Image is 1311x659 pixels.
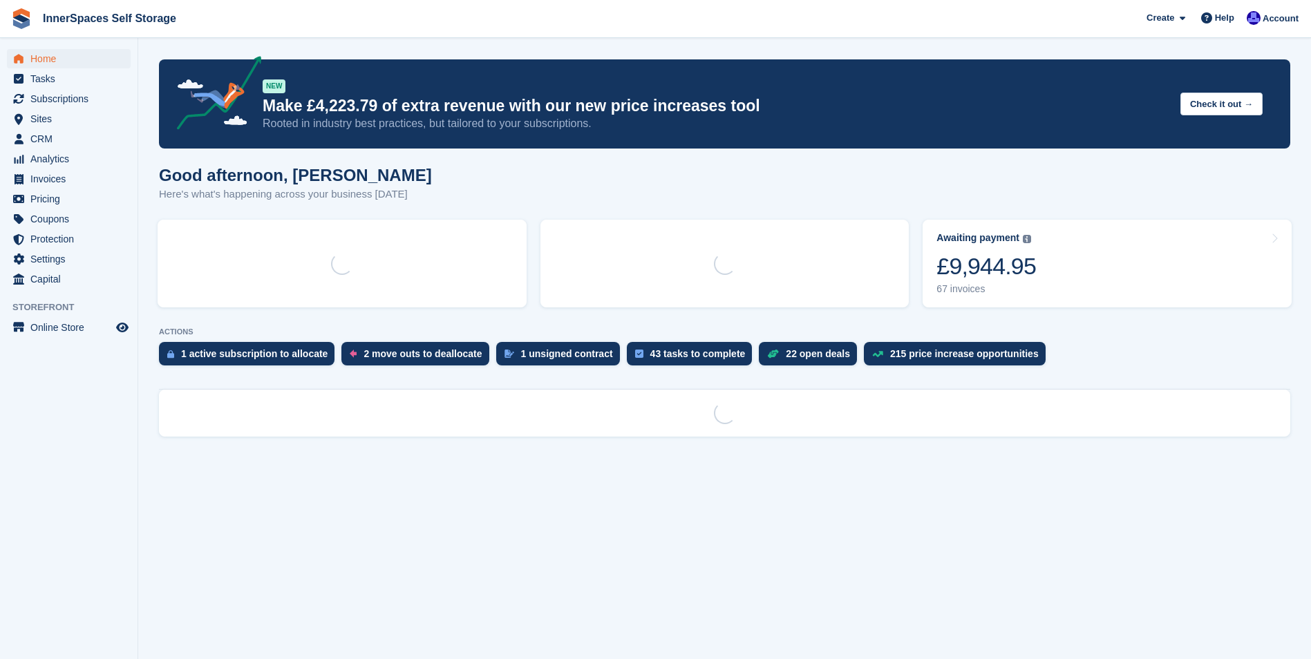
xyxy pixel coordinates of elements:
div: £9,944.95 [936,252,1036,280]
img: price_increase_opportunities-93ffe204e8149a01c8c9dc8f82e8f89637d9d84a8eef4429ea346261dce0b2c0.svg [872,351,883,357]
div: 43 tasks to complete [650,348,746,359]
span: Home [30,49,113,68]
a: 1 active subscription to allocate [159,342,341,372]
span: Storefront [12,300,138,314]
div: 2 move outs to deallocate [364,348,482,359]
div: 215 price increase opportunities [890,348,1039,359]
p: Make £4,223.79 of extra revenue with our new price increases tool [263,96,1169,116]
p: Rooted in industry best practices, but tailored to your subscriptions. [263,116,1169,131]
span: Settings [30,249,113,269]
img: stora-icon-8386f47178a22dfd0bd8f6a31ec36ba5ce8667c1dd55bd0f319d3a0aa187defe.svg [11,8,32,29]
a: menu [7,49,131,68]
p: Here's what's happening across your business [DATE] [159,187,432,202]
span: Capital [30,269,113,289]
a: Preview store [114,319,131,336]
img: Russell Harding [1247,11,1261,25]
div: 22 open deals [786,348,850,359]
span: Subscriptions [30,89,113,108]
img: price-adjustments-announcement-icon-8257ccfd72463d97f412b2fc003d46551f7dbcb40ab6d574587a9cd5c0d94... [165,56,262,135]
span: Sites [30,109,113,128]
div: 1 unsigned contract [521,348,613,359]
span: Invoices [30,169,113,189]
span: CRM [30,129,113,149]
a: menu [7,129,131,149]
img: move_outs_to_deallocate_icon-f764333ba52eb49d3ac5e1228854f67142a1ed5810a6f6cc68b1a99e826820c5.svg [350,350,357,358]
img: deal-1b604bf984904fb50ccaf53a9ad4b4a5d6e5aea283cecdc64d6e3604feb123c2.svg [767,349,779,359]
img: task-75834270c22a3079a89374b754ae025e5fb1db73e45f91037f5363f120a921f8.svg [635,350,643,358]
a: menu [7,269,131,289]
span: Online Store [30,318,113,337]
a: menu [7,229,131,249]
a: menu [7,169,131,189]
h1: Good afternoon, [PERSON_NAME] [159,166,432,184]
a: 1 unsigned contract [496,342,627,372]
span: Analytics [30,149,113,169]
p: ACTIONS [159,327,1290,336]
a: menu [7,209,131,229]
span: Protection [30,229,113,249]
div: NEW [263,79,285,93]
img: active_subscription_to_allocate_icon-d502201f5373d7db506a760aba3b589e785aa758c864c3986d89f69b8ff3... [167,350,174,359]
span: Create [1147,11,1174,25]
img: contract_signature_icon-13c848040528278c33f63329250d36e43548de30e8caae1d1a13099fd9432cc5.svg [504,350,514,358]
a: 43 tasks to complete [627,342,760,372]
a: menu [7,249,131,269]
a: menu [7,189,131,209]
a: Awaiting payment £9,944.95 67 invoices [923,220,1292,307]
span: Coupons [30,209,113,229]
a: menu [7,69,131,88]
div: Awaiting payment [936,232,1019,244]
a: menu [7,149,131,169]
a: 22 open deals [759,342,864,372]
span: Account [1263,12,1299,26]
a: menu [7,89,131,108]
a: menu [7,109,131,128]
div: 1 active subscription to allocate [181,348,328,359]
button: Check it out → [1180,93,1263,115]
span: Help [1215,11,1234,25]
a: 2 move outs to deallocate [341,342,496,372]
a: InnerSpaces Self Storage [37,7,182,30]
span: Pricing [30,189,113,209]
a: 215 price increase opportunities [864,342,1053,372]
img: icon-info-grey-7440780725fd019a000dd9b08b2336e03edf1995a4989e88bcd33f0948082b44.svg [1023,235,1031,243]
div: 67 invoices [936,283,1036,295]
a: menu [7,318,131,337]
span: Tasks [30,69,113,88]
